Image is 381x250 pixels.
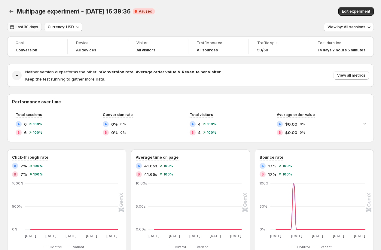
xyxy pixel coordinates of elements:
[163,172,173,176] span: 100%
[17,8,130,15] span: Multipage experiment - [DATE] 16:39:36
[136,204,146,209] text: 5.00s
[138,172,140,176] h2: B
[12,204,22,209] text: 500%
[342,9,370,14] span: Edit experiment
[45,234,56,238] text: [DATE]
[318,48,365,53] span: 14 days 2 hours 5 minutes
[136,48,155,53] h4: All visitors
[20,163,27,169] span: 7%
[20,171,27,177] span: 7%
[291,234,302,238] text: [DATE]
[16,25,38,29] span: Last 30 days
[144,163,157,169] span: 41.65s
[50,245,62,249] span: Control
[7,23,42,31] button: Last 30 days
[148,234,160,238] text: [DATE]
[210,234,221,238] text: [DATE]
[178,69,181,74] strong: &
[312,234,323,238] text: [DATE]
[17,122,20,126] h2: A
[7,7,16,16] button: Back
[16,72,18,78] h2: -
[105,122,107,126] h2: A
[16,40,59,53] a: GoalConversion
[257,41,300,45] span: Traffic split
[16,48,37,53] span: Conversion
[207,131,216,134] span: 100%
[189,234,200,238] text: [DATE]
[257,48,268,53] span: 50/50
[33,164,43,168] span: 100%
[136,40,180,53] a: VisitorAll visitors
[321,245,332,249] span: Variant
[268,171,276,177] span: 17%
[12,181,23,185] text: 1000%
[33,172,43,176] span: 100%
[197,40,240,53] a: Traffic sourceAll sources
[318,40,365,53] a: Test duration14 days 2 hours 5 minutes
[14,164,16,168] h2: A
[136,41,180,45] span: Visitor
[279,131,281,134] h2: B
[207,122,216,126] span: 100%
[25,234,36,238] text: [DATE]
[120,122,126,126] span: 0%
[198,121,201,127] span: 4
[120,131,126,134] span: 0%
[33,122,42,126] span: 100%
[17,131,20,134] h2: B
[25,77,105,81] span: Keep the test running to gather more data.
[285,121,297,127] span: $0.00
[12,154,48,160] h3: Click-through rate
[261,164,264,168] h2: A
[163,164,173,168] span: 100%
[197,48,218,53] h4: All sources
[66,234,77,238] text: [DATE]
[182,69,221,74] strong: Revenue per visitor
[173,245,186,249] span: Control
[24,121,27,127] span: 6
[338,7,374,16] button: Edit experiment
[318,41,365,45] span: Test duration
[136,181,147,185] text: 10.00s
[139,9,152,14] span: Paused
[282,164,292,168] span: 100%
[14,172,16,176] h2: B
[111,121,118,127] span: 0%
[136,69,176,74] strong: Average order value
[191,131,194,134] h2: B
[260,204,267,209] text: 50%
[282,172,292,176] span: 100%
[12,227,17,231] text: 0%
[270,234,281,238] text: [DATE]
[101,69,133,74] strong: Conversion rate
[260,181,269,185] text: 100%
[16,41,59,45] span: Goal
[268,163,276,169] span: 17%
[44,23,82,31] button: Currency: USD
[257,40,300,53] a: Traffic split50/50
[297,245,310,249] span: Control
[25,69,222,74] span: Neither version outperforms the other in .
[260,154,283,160] h3: Bounce rate
[103,112,133,117] span: Conversion rate
[133,69,135,74] strong: ,
[190,112,213,117] span: Total visitors
[260,227,265,231] text: 0%
[33,131,42,134] span: 100%
[279,122,281,126] h2: A
[337,73,365,78] span: View all metrics
[191,122,194,126] h2: A
[136,154,178,160] h3: Average time on page
[328,25,365,29] span: View by: All sessions
[285,130,297,136] span: $0.00
[138,164,140,168] h2: A
[105,131,107,134] h2: B
[277,112,315,117] span: Average order value
[76,41,119,45] span: Device
[198,130,201,136] span: 4
[300,122,305,126] span: 0%
[106,234,117,238] text: [DATE]
[334,71,369,80] button: View all metrics
[73,245,84,249] span: Variant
